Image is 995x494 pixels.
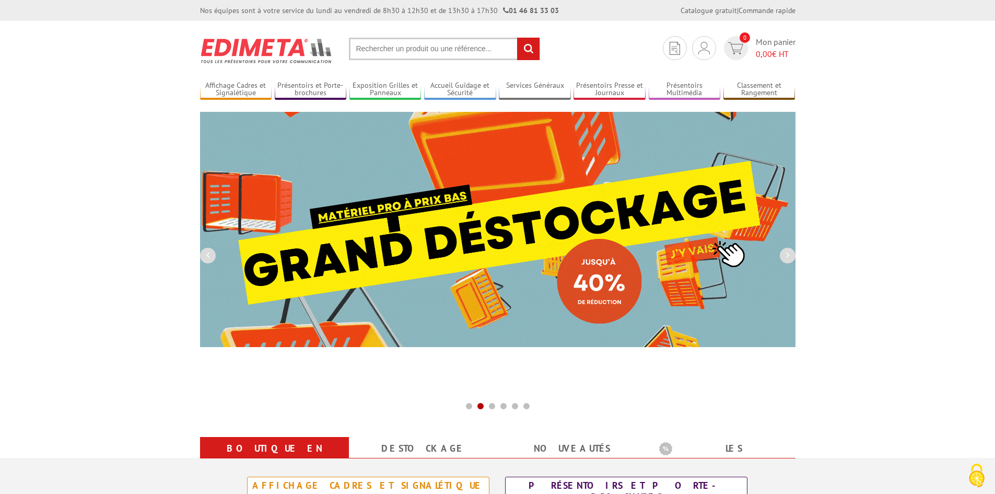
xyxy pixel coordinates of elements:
[723,81,795,98] a: Classement et Rangement
[503,6,559,15] strong: 01 46 81 33 03
[670,42,680,55] img: devis rapide
[728,42,743,54] img: devis rapide
[361,439,485,458] a: Destockage
[756,36,795,60] span: Mon panier
[200,81,272,98] a: Affichage Cadres et Signalétique
[681,6,737,15] a: Catalogue gratuit
[681,5,795,16] div: |
[499,81,571,98] a: Services Généraux
[275,81,347,98] a: Présentoirs et Porte-brochures
[756,49,772,59] span: 0,00
[659,439,790,460] b: Les promotions
[756,48,795,60] span: € HT
[573,81,646,98] a: Présentoirs Presse et Journaux
[649,81,721,98] a: Présentoirs Multimédia
[424,81,496,98] a: Accueil Guidage et Sécurité
[698,42,710,54] img: devis rapide
[200,31,333,70] img: Présentoir, panneau, stand - Edimeta - PLV, affichage, mobilier bureau, entreprise
[200,5,559,16] div: Nos équipes sont à votre service du lundi au vendredi de 8h30 à 12h30 et de 13h30 à 17h30
[250,480,486,491] div: Affichage Cadres et Signalétique
[349,38,540,60] input: Rechercher un produit ou une référence...
[213,439,336,477] a: Boutique en ligne
[510,439,634,458] a: nouveautés
[964,463,990,489] img: Cookies (fenêtre modale)
[739,6,795,15] a: Commande rapide
[659,439,783,477] a: Les promotions
[721,36,795,60] a: devis rapide 0 Mon panier 0,00€ HT
[517,38,540,60] input: rechercher
[740,32,750,43] span: 0
[958,458,995,494] button: Cookies (fenêtre modale)
[349,81,422,98] a: Exposition Grilles et Panneaux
